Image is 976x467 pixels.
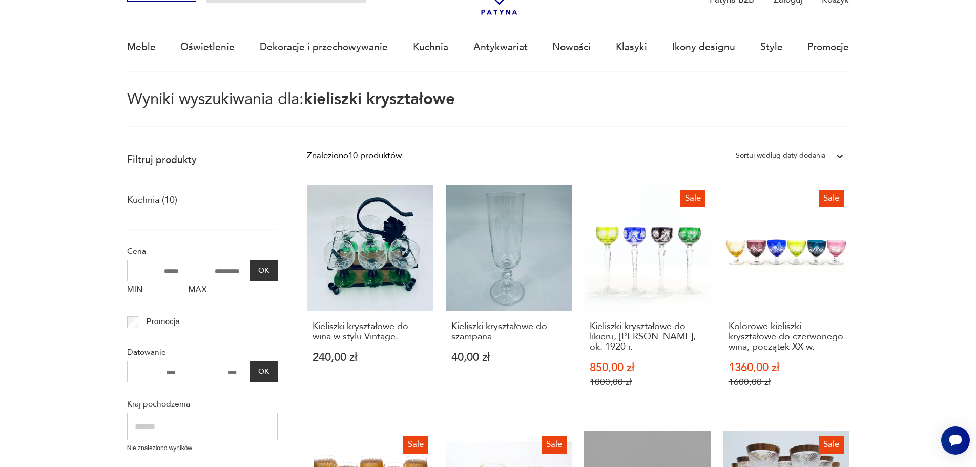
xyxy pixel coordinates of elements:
p: Datowanie [127,346,278,359]
p: 1000,00 zł [590,377,705,388]
label: MAX [189,281,245,301]
a: SaleKolorowe kieliszki kryształowe do czerwonego wina, początek XX w.Kolorowe kieliszki kryształo... [723,185,849,412]
button: OK [250,361,277,382]
a: Dekoracje i przechowywanie [260,24,388,71]
p: 1360,00 zł [729,362,844,373]
p: 850,00 zł [590,362,705,373]
a: Meble [127,24,156,71]
p: Wyniki wyszukiwania dla: [127,92,849,127]
div: Znaleziono 10 produktów [307,149,402,163]
a: Kuchnia (10) [127,192,177,209]
p: Cena [127,245,278,258]
p: Promocja [146,315,180,329]
a: Nowości [552,24,591,71]
a: Style [760,24,783,71]
h3: Kieliszki kryształowe do wina w stylu Vintage. [313,321,428,342]
h3: Kieliszki kryształowe do likieru, [PERSON_NAME], ok. 1920 r. [590,321,705,353]
p: Filtruj produkty [127,153,278,167]
p: Nie znaleziono wyników [127,443,278,453]
a: Kuchnia [413,24,448,71]
iframe: Smartsupp widget button [941,426,970,455]
a: Klasyki [616,24,647,71]
p: Kraj pochodzenia [127,397,278,411]
p: 1600,00 zł [729,377,844,388]
label: MIN [127,281,183,301]
h3: Kieliszki kryształowe do szampana [451,321,567,342]
button: OK [250,260,277,281]
span: kieliszki kryształowe [304,88,455,110]
a: Kieliszki kryształowe do szampanaKieliszki kryształowe do szampana40,00 zł [446,185,572,412]
p: 240,00 zł [313,352,428,363]
a: Antykwariat [473,24,528,71]
a: Kieliszki kryształowe do wina w stylu Vintage.Kieliszki kryształowe do wina w stylu Vintage.240,0... [307,185,433,412]
div: Sortuj według daty dodania [736,149,825,163]
a: SaleKieliszki kryształowe do likieru, Huta Józefina, ok. 1920 r.Kieliszki kryształowe do likieru,... [584,185,711,412]
a: Ikony designu [672,24,735,71]
h3: Kolorowe kieliszki kryształowe do czerwonego wina, początek XX w. [729,321,844,353]
a: Promocje [807,24,849,71]
a: Oświetlenie [180,24,235,71]
p: 40,00 zł [451,352,567,363]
